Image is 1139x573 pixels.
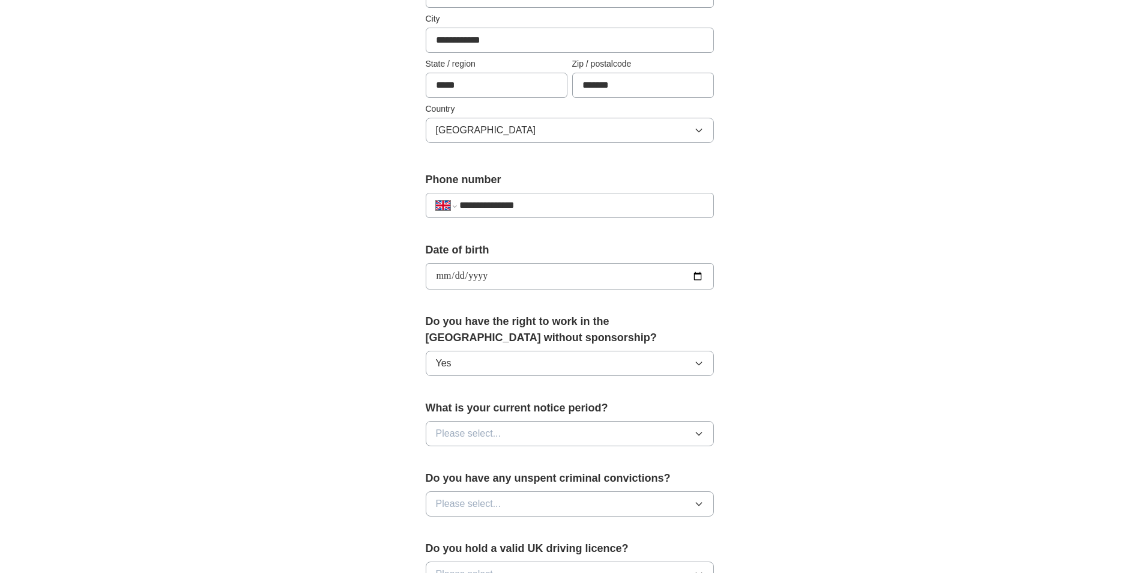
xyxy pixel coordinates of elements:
label: Country [426,103,714,115]
label: Do you have any unspent criminal convictions? [426,470,714,487]
label: Do you hold a valid UK driving licence? [426,541,714,557]
button: Yes [426,351,714,376]
label: Do you have the right to work in the [GEOGRAPHIC_DATA] without sponsorship? [426,314,714,346]
label: Phone number [426,172,714,188]
label: State / region [426,58,567,70]
button: Please select... [426,421,714,446]
label: What is your current notice period? [426,400,714,416]
span: Please select... [436,497,501,511]
button: Please select... [426,491,714,517]
label: Date of birth [426,242,714,258]
span: Please select... [436,426,501,441]
button: [GEOGRAPHIC_DATA] [426,118,714,143]
label: Zip / postalcode [572,58,714,70]
span: [GEOGRAPHIC_DATA] [436,123,536,138]
label: City [426,13,714,25]
span: Yes [436,356,452,371]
